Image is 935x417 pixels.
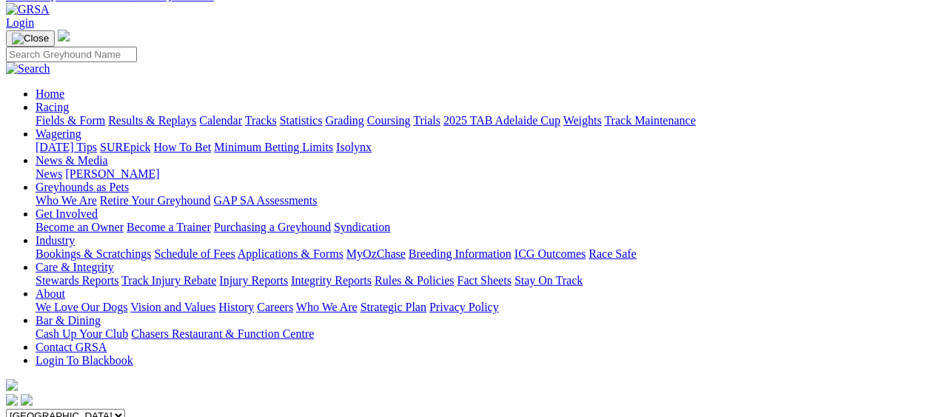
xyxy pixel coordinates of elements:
a: 2025 TAB Adelaide Cup [443,114,560,127]
a: Applications & Forms [238,247,343,260]
img: twitter.svg [21,394,33,406]
a: History [218,301,254,313]
a: GAP SA Assessments [214,194,318,207]
img: logo-grsa-white.png [58,30,70,41]
a: Calendar [199,114,242,127]
div: Industry [36,247,929,261]
a: Tracks [245,114,277,127]
a: News [36,167,62,180]
a: Statistics [280,114,323,127]
img: Close [12,33,49,44]
a: Get Involved [36,207,98,220]
a: Trials [413,114,440,127]
a: Minimum Betting Limits [214,141,333,153]
a: SUREpick [100,141,150,153]
a: [DATE] Tips [36,141,97,153]
a: Results & Replays [108,114,196,127]
a: Industry [36,234,75,247]
a: Syndication [334,221,390,233]
a: Schedule of Fees [154,247,235,260]
div: Bar & Dining [36,327,929,341]
a: Fact Sheets [458,274,512,287]
a: Privacy Policy [429,301,499,313]
a: Who We Are [36,194,97,207]
input: Search [6,47,137,62]
div: Greyhounds as Pets [36,194,929,207]
a: Fields & Form [36,114,105,127]
a: Bookings & Scratchings [36,247,151,260]
a: Bar & Dining [36,314,101,327]
a: Stewards Reports [36,274,118,287]
a: Login [6,16,34,29]
div: Wagering [36,141,929,154]
a: Wagering [36,127,81,140]
div: Racing [36,114,929,127]
a: Vision and Values [130,301,215,313]
div: Get Involved [36,221,929,234]
a: Strategic Plan [361,301,426,313]
a: Race Safe [589,247,636,260]
img: facebook.svg [6,394,18,406]
a: Care & Integrity [36,261,114,273]
a: Greyhounds as Pets [36,181,129,193]
a: Rules & Policies [375,274,455,287]
div: About [36,301,929,314]
a: [PERSON_NAME] [65,167,159,180]
a: We Love Our Dogs [36,301,127,313]
a: Isolynx [336,141,372,153]
a: Injury Reports [219,274,288,287]
a: Become an Owner [36,221,124,233]
div: Care & Integrity [36,274,929,287]
a: Track Maintenance [605,114,696,127]
a: Integrity Reports [291,274,372,287]
a: Careers [257,301,293,313]
a: Home [36,87,64,100]
a: Retire Your Greyhound [100,194,211,207]
a: About [36,287,65,300]
a: Who We Are [296,301,358,313]
a: Weights [563,114,602,127]
a: Purchasing a Greyhound [214,221,331,233]
a: News & Media [36,154,108,167]
a: Track Injury Rebate [121,274,216,287]
a: Stay On Track [515,274,583,287]
a: How To Bet [154,141,212,153]
a: MyOzChase [346,247,406,260]
a: Racing [36,101,69,113]
div: News & Media [36,167,929,181]
button: Toggle navigation [6,30,55,47]
a: Coursing [367,114,411,127]
img: logo-grsa-white.png [6,379,18,391]
a: ICG Outcomes [515,247,586,260]
a: Cash Up Your Club [36,327,128,340]
img: Search [6,62,50,76]
a: Chasers Restaurant & Function Centre [131,327,314,340]
a: Contact GRSA [36,341,107,353]
a: Become a Trainer [127,221,211,233]
img: GRSA [6,3,50,16]
a: Login To Blackbook [36,354,133,367]
a: Grading [326,114,364,127]
a: Breeding Information [409,247,512,260]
